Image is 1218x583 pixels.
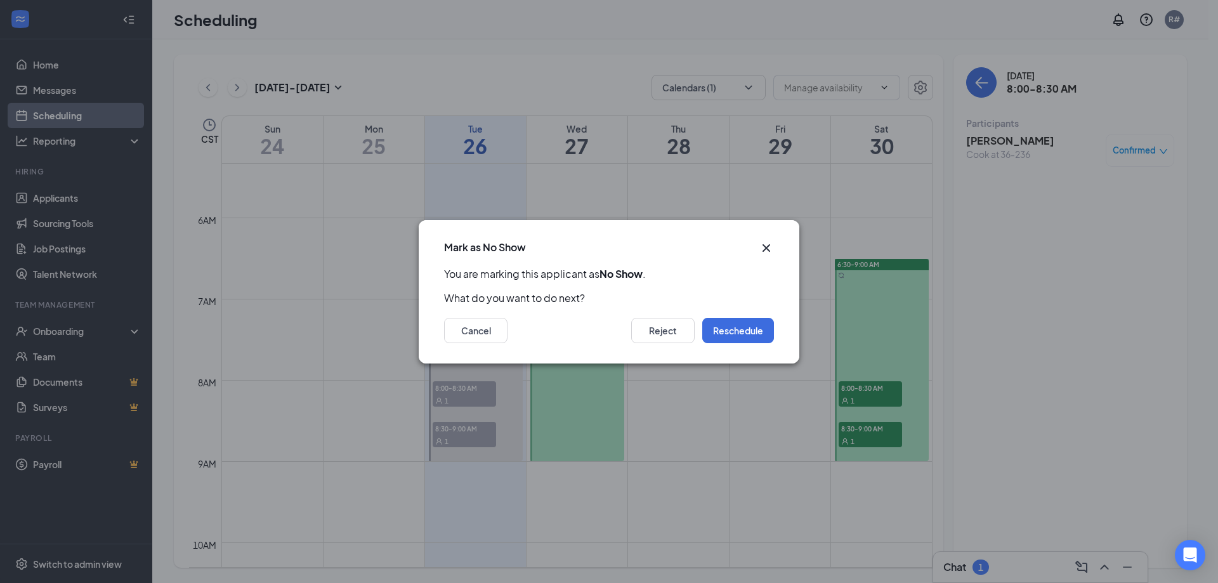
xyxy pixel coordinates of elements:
button: Reject [631,318,695,343]
button: Cancel [444,318,507,343]
button: Close [759,240,774,256]
p: What do you want to do next? [444,291,774,305]
b: No Show [599,267,643,280]
h3: Mark as No Show [444,240,526,254]
div: Open Intercom Messenger [1175,540,1205,570]
button: Reschedule [702,318,774,343]
p: You are marking this applicant as . [444,267,774,281]
svg: Cross [759,240,774,256]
